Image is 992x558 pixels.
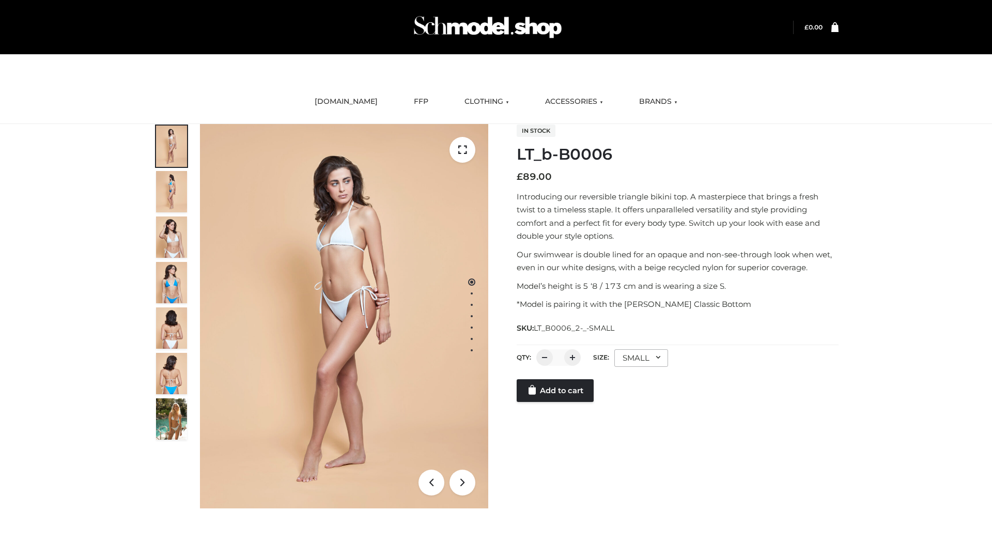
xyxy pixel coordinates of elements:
p: Our swimwear is double lined for an opaque and non-see-through look when wet, even in our white d... [517,248,839,274]
h1: LT_b-B0006 [517,145,839,164]
a: CLOTHING [457,90,517,113]
p: Introducing our reversible triangle bikini top. A masterpiece that brings a fresh twist to a time... [517,190,839,243]
img: ArielClassicBikiniTop_CloudNine_AzureSky_OW114ECO_1-scaled.jpg [156,126,187,167]
img: Arieltop_CloudNine_AzureSky2.jpg [156,398,187,440]
span: In stock [517,125,555,137]
a: [DOMAIN_NAME] [307,90,385,113]
label: Size: [593,353,609,361]
p: Model’s height is 5 ‘8 / 173 cm and is wearing a size S. [517,280,839,293]
a: FFP [406,90,436,113]
a: ACCESSORIES [537,90,611,113]
img: ArielClassicBikiniTop_CloudNine_AzureSky_OW114ECO_4-scaled.jpg [156,262,187,303]
span: SKU: [517,322,615,334]
img: ArielClassicBikiniTop_CloudNine_AzureSky_OW114ECO_8-scaled.jpg [156,353,187,394]
p: *Model is pairing it with the [PERSON_NAME] Classic Bottom [517,298,839,311]
bdi: 0.00 [804,23,823,31]
a: £0.00 [804,23,823,31]
div: SMALL [614,349,668,367]
a: Add to cart [517,379,594,402]
span: £ [517,171,523,182]
img: ArielClassicBikiniTop_CloudNine_AzureSky_OW114ECO_2-scaled.jpg [156,171,187,212]
a: BRANDS [631,90,685,113]
img: ArielClassicBikiniTop_CloudNine_AzureSky_OW114ECO_7-scaled.jpg [156,307,187,349]
img: ArielClassicBikiniTop_CloudNine_AzureSky_OW114ECO_1 [200,124,488,508]
label: QTY: [517,353,531,361]
img: Schmodel Admin 964 [410,7,565,48]
span: £ [804,23,809,31]
img: ArielClassicBikiniTop_CloudNine_AzureSky_OW114ECO_3-scaled.jpg [156,216,187,258]
span: LT_B0006_2-_-SMALL [534,323,614,333]
bdi: 89.00 [517,171,552,182]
